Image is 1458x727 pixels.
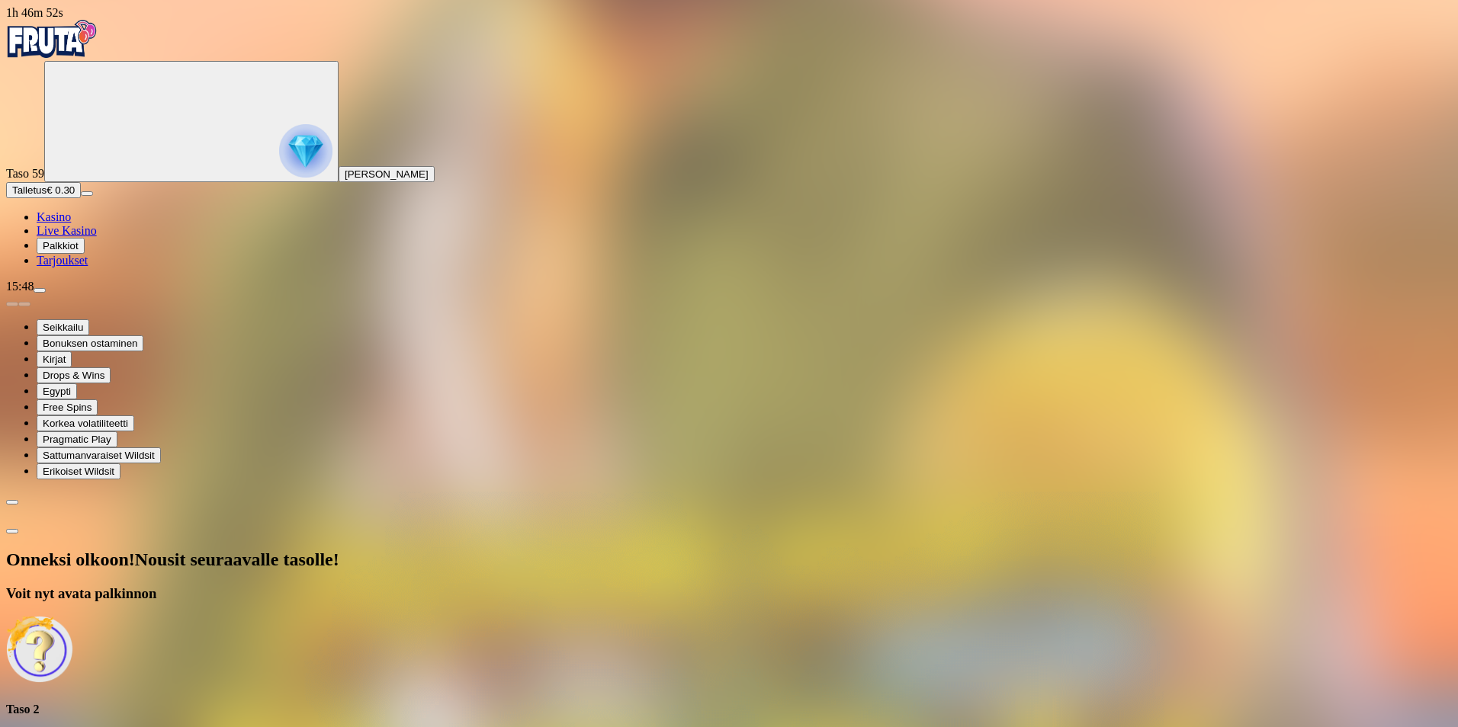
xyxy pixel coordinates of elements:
h4: Taso 2 [6,703,1452,716]
button: Kirjat [37,351,72,367]
a: Live Kasino [37,224,97,237]
span: Erikoiset Wildsit [43,466,114,477]
nav: Main menu [6,210,1452,267]
span: Taso 59 [6,167,44,180]
span: Korkea volatiliteetti [43,418,128,429]
span: Free Spins [43,402,92,413]
span: Sattumanvaraiset Wildsit [43,450,155,461]
button: reward progress [44,61,339,182]
a: Fruta [6,47,98,60]
span: user session time [6,6,63,19]
img: Fruta [6,20,98,58]
button: Palkkiot [37,238,85,254]
button: close [6,529,18,533]
span: [PERSON_NAME] [345,168,429,180]
span: Seikkailu [43,322,83,333]
button: Talletusplus icon€ 0.30 [6,182,81,198]
button: Seikkailu [37,319,89,335]
img: reward progress [279,124,332,178]
span: 15:48 [6,280,34,293]
button: next slide [18,302,31,306]
button: Pragmatic Play [37,431,117,447]
button: Erikoiset Wildsit [37,463,120,479]
span: Nousit seuraavalle tasolle! [135,549,339,569]
h3: Voit nyt avata palkinnon [6,585,1452,602]
button: Sattumanvaraiset Wildsit [37,447,161,463]
button: Egypti [37,383,77,399]
span: Onneksi olkoon! [6,549,135,569]
span: Talletus [12,184,47,196]
button: Drops & Wins [37,367,111,383]
a: Tarjoukset [37,254,88,267]
span: Pragmatic Play [43,434,111,445]
button: prev slide [6,302,18,306]
span: Drops & Wins [43,370,104,381]
button: menu [34,288,46,293]
nav: Primary [6,20,1452,267]
img: Unlock reward icon [6,616,73,683]
button: menu [81,191,93,196]
button: Bonuksen ostaminen [37,335,143,351]
button: chevron-left icon [6,500,18,504]
span: Palkkiot [43,240,79,251]
button: Free Spins [37,399,98,415]
span: Egypti [43,386,71,397]
span: € 0.30 [47,184,75,196]
button: [PERSON_NAME] [339,166,435,182]
span: Bonuksen ostaminen [43,338,137,349]
span: Kirjat [43,354,66,365]
button: Korkea volatiliteetti [37,415,134,431]
a: Kasino [37,210,71,223]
